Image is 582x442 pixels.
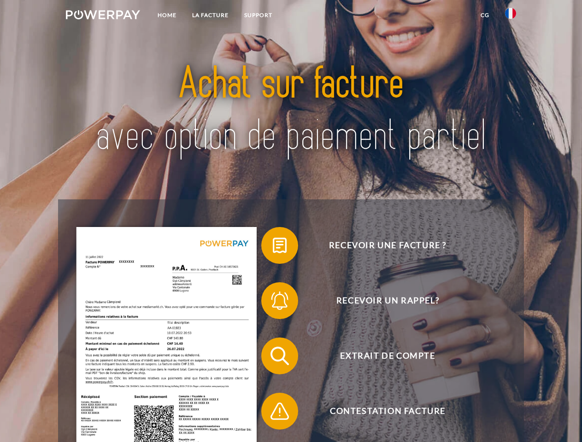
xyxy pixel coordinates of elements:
[473,7,497,23] a: CG
[275,337,500,374] span: Extrait de compte
[261,337,501,374] button: Extrait de compte
[275,282,500,319] span: Recevoir un rappel?
[261,393,501,430] button: Contestation Facture
[184,7,236,23] a: LA FACTURE
[275,393,500,430] span: Contestation Facture
[275,227,500,264] span: Recevoir une facture ?
[268,344,291,367] img: qb_search.svg
[150,7,184,23] a: Home
[66,10,140,19] img: logo-powerpay-white.svg
[268,234,291,257] img: qb_bill.svg
[88,44,494,176] img: title-powerpay_fr.svg
[505,8,516,19] img: fr
[268,289,291,312] img: qb_bell.svg
[236,7,280,23] a: Support
[261,282,501,319] button: Recevoir un rappel?
[268,400,291,423] img: qb_warning.svg
[261,227,501,264] button: Recevoir une facture ?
